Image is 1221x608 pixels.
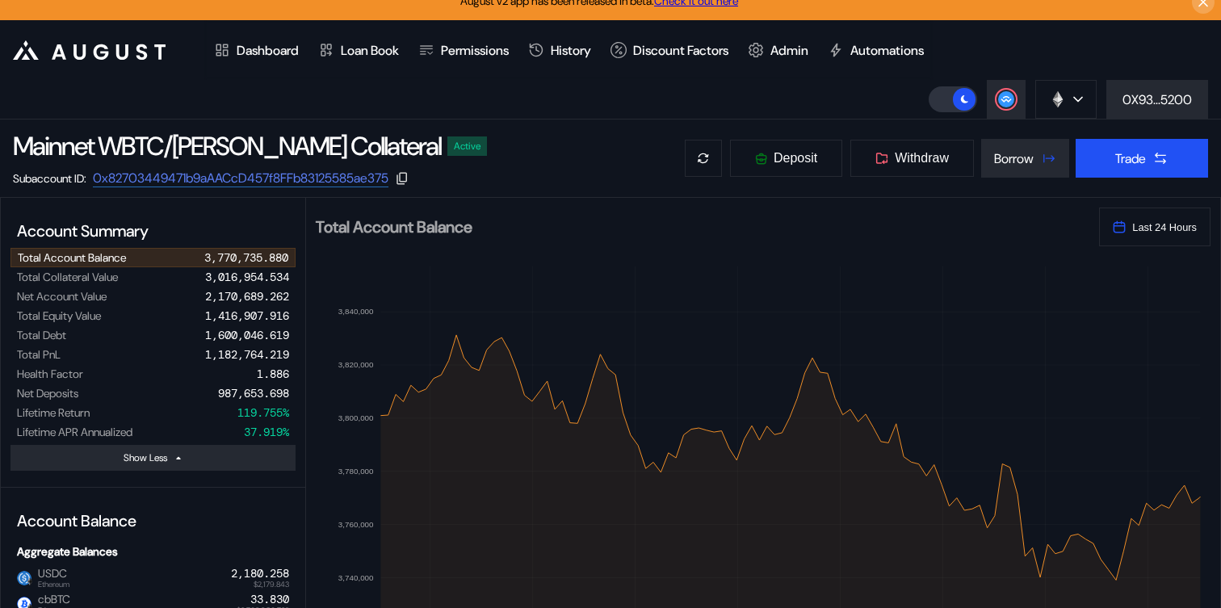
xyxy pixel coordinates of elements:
[17,367,83,381] div: Health Factor
[17,270,118,284] div: Total Collateral Value
[254,581,289,589] span: $2,179.843
[551,42,591,59] div: History
[338,307,374,316] text: 3,840,000
[205,347,289,362] div: 1,182,764.219
[205,328,289,342] div: 1,600,046.619
[341,42,399,59] div: Loan Book
[338,413,374,422] text: 3,800,000
[231,567,289,581] div: 2,180.258
[93,170,388,187] a: 0x82703449471b9aAACcD457f8FFb83125585ae375
[338,573,374,582] text: 3,740,000
[13,171,86,186] div: Subaccount ID:
[218,386,289,400] div: 987,653.698
[729,139,843,178] button: Deposit
[850,42,924,59] div: Automations
[17,347,61,362] div: Total PnL
[204,20,308,80] a: Dashboard
[518,20,601,80] a: History
[38,581,69,589] span: Ethereum
[17,308,101,323] div: Total Equity Value
[981,139,1069,178] button: Borrow
[17,289,107,304] div: Net Account Value
[17,425,132,439] div: Lifetime APR Annualized
[13,129,441,163] div: Mainnet WBTC/[PERSON_NAME] Collateral
[18,250,126,265] div: Total Account Balance
[895,151,949,166] span: Withdraw
[338,360,374,369] text: 3,820,000
[1049,90,1067,108] img: chain logo
[237,42,299,59] div: Dashboard
[1122,91,1192,108] div: 0X93...5200
[1099,208,1211,246] button: Last 24 Hours
[454,140,480,152] div: Active
[17,386,78,400] div: Net Deposits
[17,328,66,342] div: Total Debt
[1115,150,1146,167] div: Trade
[409,20,518,80] a: Permissions
[1076,139,1208,178] button: Trade
[31,567,69,588] span: USDC
[770,42,808,59] div: Admin
[17,405,90,420] div: Lifetime Return
[205,270,289,284] div: 3,016,954.534
[10,538,296,565] div: Aggregate Balances
[338,520,374,529] text: 3,760,000
[10,504,296,538] div: Account Balance
[204,250,288,265] div: 3,770,735.880
[774,151,817,166] span: Deposit
[308,20,409,80] a: Loan Book
[633,42,728,59] div: Discount Factors
[338,467,374,476] text: 3,780,000
[250,593,289,606] div: 33.830
[257,367,289,381] div: 1.886
[441,42,509,59] div: Permissions
[205,308,289,323] div: 1,416,907.916
[205,289,289,304] div: 2,170,689.262
[994,150,1034,167] div: Borrow
[10,214,296,248] div: Account Summary
[17,571,31,585] img: usdc.png
[818,20,934,80] a: Automations
[244,425,289,439] div: 37.919%
[850,139,975,178] button: Withdraw
[237,405,289,420] div: 119.755%
[316,219,1086,235] h2: Total Account Balance
[738,20,818,80] a: Admin
[601,20,738,80] a: Discount Factors
[1132,221,1197,233] span: Last 24 Hours
[10,445,296,471] button: Show Less
[124,451,167,464] div: Show Less
[1106,80,1208,119] button: 0X93...5200
[26,577,34,585] img: svg+xml,%3c
[1035,80,1097,119] button: chain logo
